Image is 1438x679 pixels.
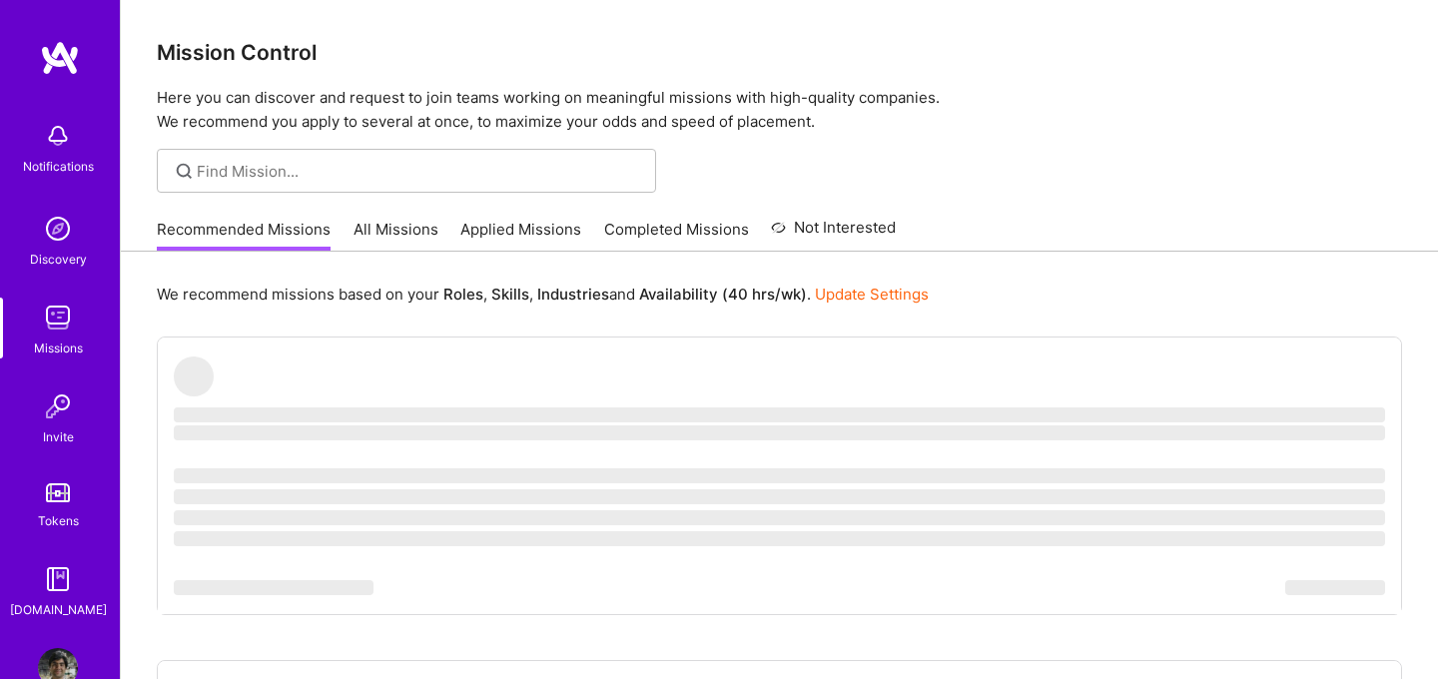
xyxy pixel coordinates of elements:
img: logo [40,40,80,76]
p: Here you can discover and request to join teams working on meaningful missions with high-quality ... [157,86,1402,134]
img: bell [38,116,78,156]
img: discovery [38,209,78,249]
div: [DOMAIN_NAME] [10,599,107,620]
i: icon SearchGrey [173,160,196,183]
img: teamwork [38,298,78,338]
a: Completed Missions [604,219,749,252]
div: Tokens [38,510,79,531]
a: Update Settings [815,285,929,304]
a: All Missions [354,219,438,252]
img: Invite [38,386,78,426]
input: Find Mission... [197,161,641,182]
b: Roles [443,285,483,304]
a: Recommended Missions [157,219,331,252]
div: Missions [34,338,83,358]
a: Applied Missions [460,219,581,252]
div: Invite [43,426,74,447]
a: Not Interested [771,216,896,252]
b: Availability (40 hrs/wk) [639,285,807,304]
b: Skills [491,285,529,304]
p: We recommend missions based on your , , and . [157,284,929,305]
h3: Mission Control [157,40,1402,65]
img: tokens [46,483,70,502]
img: guide book [38,559,78,599]
div: Discovery [30,249,87,270]
div: Notifications [23,156,94,177]
b: Industries [537,285,609,304]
